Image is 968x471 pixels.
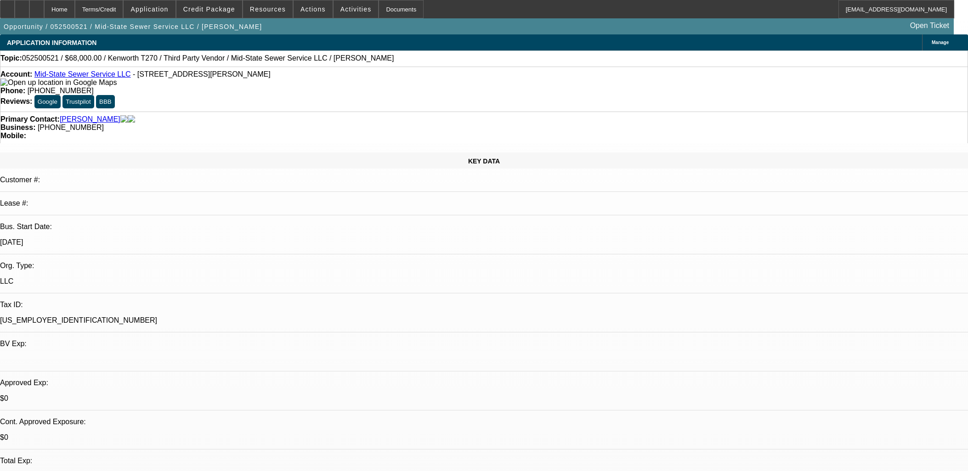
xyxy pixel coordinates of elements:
img: linkedin-icon.png [128,115,135,123]
button: Activities [334,0,379,18]
strong: Phone: [0,87,25,95]
span: Resources [250,6,286,13]
span: [PHONE_NUMBER] [38,123,104,131]
a: [PERSON_NAME] [60,115,120,123]
a: Open Ticket [906,18,953,34]
span: Activities [340,6,372,13]
a: Mid-State Sewer Service LLC [34,70,131,78]
strong: Topic: [0,54,22,62]
button: Credit Package [176,0,242,18]
span: 052500521 / $68,000.00 / Kenworth T270 / Third Party Vendor / Mid-State Sewer Service LLC / [PERS... [22,54,394,62]
span: Application [130,6,168,13]
span: APPLICATION INFORMATION [7,39,96,46]
button: BBB [96,95,115,108]
span: Actions [300,6,326,13]
strong: Reviews: [0,97,32,105]
span: Credit Package [183,6,235,13]
span: [PHONE_NUMBER] [28,87,94,95]
button: Google [34,95,61,108]
button: Actions [294,0,333,18]
span: Manage [932,40,949,45]
strong: Business: [0,123,35,131]
span: - [STREET_ADDRESS][PERSON_NAME] [133,70,271,78]
button: Resources [243,0,293,18]
span: KEY DATA [468,157,500,165]
strong: Mobile: [0,132,26,140]
img: Open up location in Google Maps [0,78,117,87]
strong: Account: [0,70,32,78]
button: Trustpilot [62,95,94,108]
span: Opportunity / 052500521 / Mid-State Sewer Service LLC / [PERSON_NAME] [4,23,262,30]
a: View Google Maps [0,78,117,86]
button: Application [124,0,175,18]
img: facebook-icon.png [120,115,128,123]
strong: Primary Contact: [0,115,60,123]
